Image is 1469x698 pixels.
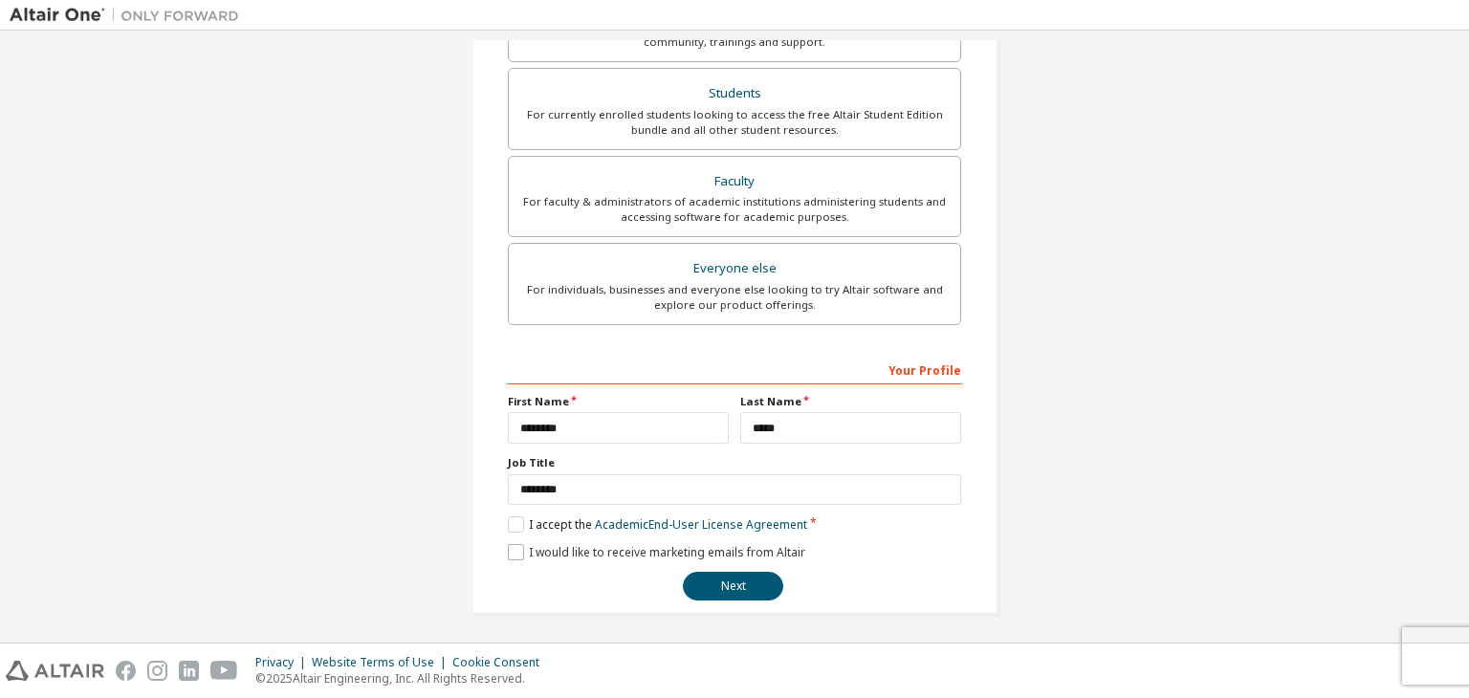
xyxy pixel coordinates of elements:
label: Last Name [740,394,961,409]
button: Next [683,572,783,600]
a: Academic End-User License Agreement [595,516,807,533]
img: altair_logo.svg [6,661,104,681]
div: Website Terms of Use [312,655,452,670]
img: linkedin.svg [179,661,199,681]
label: I would like to receive marketing emails from Altair [508,544,805,560]
p: © 2025 Altair Engineering, Inc. All Rights Reserved. [255,670,551,687]
label: Job Title [508,455,961,470]
label: First Name [508,394,729,409]
label: I accept the [508,516,807,533]
div: Faculty [520,168,949,195]
div: For currently enrolled students looking to access the free Altair Student Edition bundle and all ... [520,107,949,138]
img: Altair One [10,6,249,25]
div: Privacy [255,655,312,670]
div: For individuals, businesses and everyone else looking to try Altair software and explore our prod... [520,282,949,313]
img: facebook.svg [116,661,136,681]
div: Students [520,80,949,107]
div: Your Profile [508,354,961,384]
img: youtube.svg [210,661,238,681]
div: Everyone else [520,255,949,282]
div: For faculty & administrators of academic institutions administering students and accessing softwa... [520,194,949,225]
div: Cookie Consent [452,655,551,670]
img: instagram.svg [147,661,167,681]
